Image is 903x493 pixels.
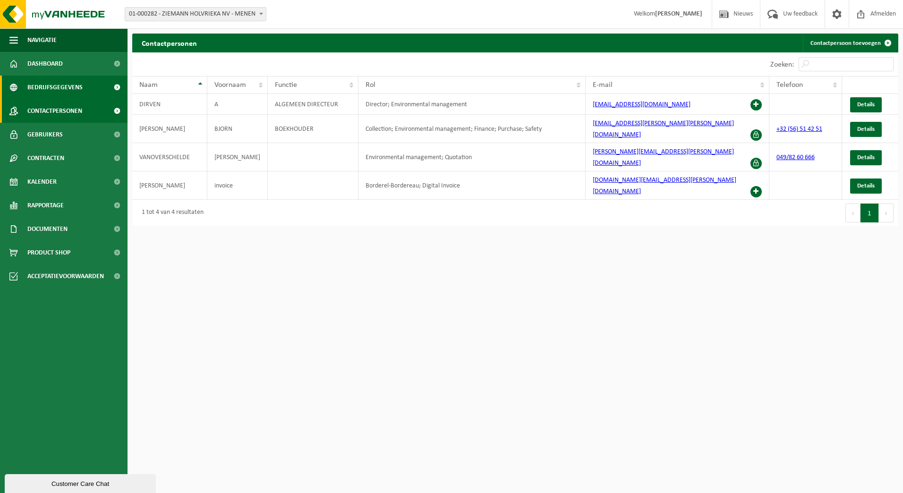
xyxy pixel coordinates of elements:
span: Contracten [27,146,64,170]
a: Details [850,178,882,194]
td: BOEKHOUDER [268,115,358,143]
span: Details [857,102,875,108]
button: 1 [860,204,879,222]
td: DIRVEN [132,94,207,115]
td: [PERSON_NAME] [132,115,207,143]
span: Functie [275,81,297,89]
td: [PERSON_NAME] [132,171,207,200]
td: VANOVERSCHELDE [132,143,207,171]
div: 1 tot 4 van 4 resultaten [137,204,204,221]
h2: Contactpersonen [132,34,206,52]
a: Details [850,122,882,137]
span: Kalender [27,170,57,194]
span: Telefoon [776,81,803,89]
td: Borderel-Bordereau; Digital Invoice [358,171,586,200]
td: ALGEMEEN DIRECTEUR [268,94,358,115]
span: 01-000282 - ZIEMANN HOLVRIEKA NV - MENEN [125,8,266,21]
a: 049/82 60 666 [776,154,815,161]
span: Dashboard [27,52,63,76]
span: Details [857,154,875,161]
td: Environmental management; Quotation [358,143,586,171]
td: Director; Environmental management [358,94,586,115]
span: Details [857,126,875,132]
button: Next [879,204,894,222]
a: +32 (56) 51 42 51 [776,126,822,133]
span: Product Shop [27,241,70,264]
span: Details [857,183,875,189]
span: Voornaam [214,81,246,89]
a: Contactpersoon toevoegen [803,34,897,52]
span: Documenten [27,217,68,241]
label: Zoeken: [770,61,794,68]
a: [PERSON_NAME][EMAIL_ADDRESS][PERSON_NAME][DOMAIN_NAME] [593,148,734,167]
span: Bedrijfsgegevens [27,76,83,99]
span: Gebruikers [27,123,63,146]
a: [EMAIL_ADDRESS][PERSON_NAME][PERSON_NAME][DOMAIN_NAME] [593,120,734,138]
td: [PERSON_NAME] [207,143,268,171]
a: [DOMAIN_NAME][EMAIL_ADDRESS][PERSON_NAME][DOMAIN_NAME] [593,177,736,195]
button: Previous [845,204,860,222]
span: Contactpersonen [27,99,82,123]
a: Details [850,150,882,165]
span: E-mail [593,81,613,89]
td: BJORN [207,115,268,143]
span: Navigatie [27,28,57,52]
td: Collection; Environmental management; Finance; Purchase; Safety [358,115,586,143]
span: Acceptatievoorwaarden [27,264,104,288]
a: [EMAIL_ADDRESS][DOMAIN_NAME] [593,101,690,108]
iframe: chat widget [5,472,158,493]
span: Rol [366,81,375,89]
a: Details [850,97,882,112]
td: A [207,94,268,115]
span: Naam [139,81,158,89]
strong: [PERSON_NAME] [655,10,702,17]
span: Rapportage [27,194,64,217]
span: 01-000282 - ZIEMANN HOLVRIEKA NV - MENEN [125,7,266,21]
td: invoice [207,171,268,200]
